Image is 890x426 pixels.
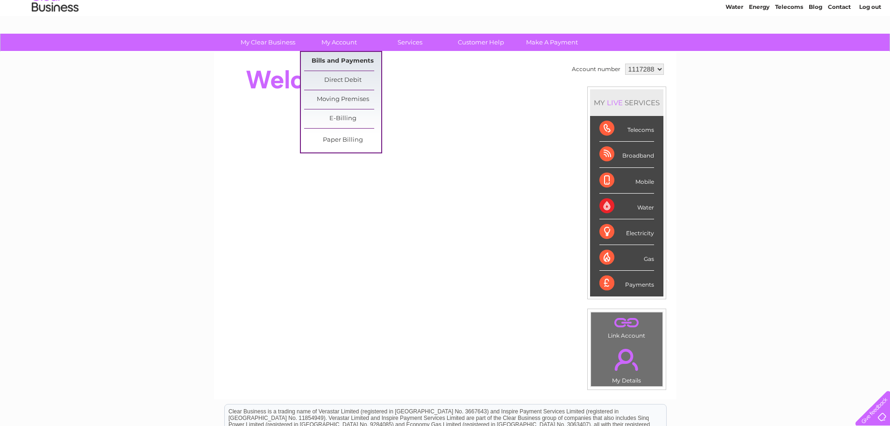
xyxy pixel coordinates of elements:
div: MY SERVICES [590,89,663,116]
a: Blog [809,40,822,47]
a: Bills and Payments [304,52,381,71]
div: Broadband [599,142,654,167]
div: Clear Business is a trading name of Verastar Limited (registered in [GEOGRAPHIC_DATA] No. 3667643... [225,5,666,45]
td: Account number [570,61,623,77]
a: My Account [300,34,377,51]
div: Water [599,194,654,219]
img: logo.png [31,24,79,53]
a: Services [371,34,449,51]
a: Make A Payment [513,34,591,51]
a: Water [726,40,743,47]
div: Mobile [599,168,654,194]
div: Telecoms [599,116,654,142]
a: E-Billing [304,109,381,128]
a: Moving Premises [304,90,381,109]
a: Paper Billing [304,131,381,150]
a: . [593,343,660,376]
td: Link Account [591,312,663,341]
a: Customer Help [442,34,520,51]
td: My Details [591,341,663,387]
a: 0333 014 3131 [714,5,778,16]
div: Payments [599,271,654,296]
a: Contact [828,40,851,47]
div: Gas [599,245,654,271]
a: My Clear Business [229,34,306,51]
a: Log out [859,40,881,47]
a: Telecoms [775,40,803,47]
div: LIVE [605,98,625,107]
div: Electricity [599,219,654,245]
a: . [593,315,660,331]
a: Direct Debit [304,71,381,90]
a: Energy [749,40,769,47]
